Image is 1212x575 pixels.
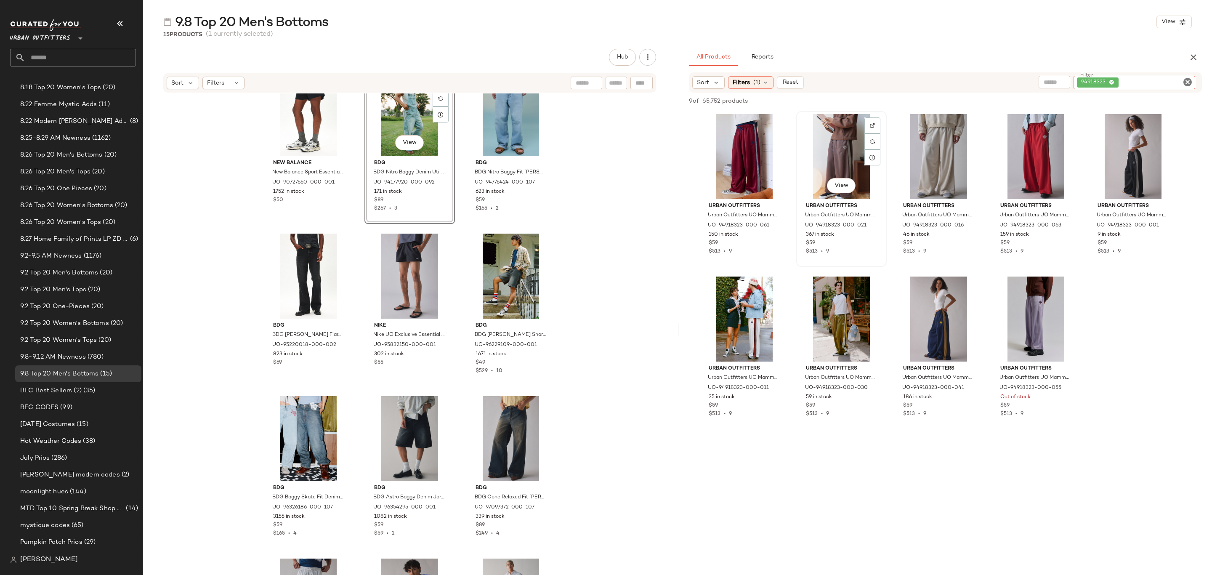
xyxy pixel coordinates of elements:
span: $89 [476,522,485,529]
span: mystique codes [20,521,70,530]
span: $165 [476,206,487,211]
img: 94918323_061_b [702,114,787,199]
span: (20) [92,184,106,194]
span: 9 [923,249,926,254]
span: $59 [1098,240,1107,247]
span: (6) [128,234,138,244]
span: 623 in stock [476,188,505,196]
span: (780) [86,352,104,362]
img: 94918323_055_b [994,277,1078,362]
span: 9.2-9.5 AM Newness [20,251,82,261]
div: Products [163,30,202,39]
span: Reports [751,54,773,61]
img: 94918323_063_b [994,114,1078,199]
span: (1 currently selected) [206,29,273,40]
span: 35 in stock [709,394,735,401]
span: $59 [273,522,282,529]
span: $513 [806,249,818,254]
span: BDG [476,322,547,330]
span: Urban Outfitters UO Mammoth Baggy Fit Track Pant in Ivory, Men's at Urban Outfitters [708,374,779,382]
span: (20) [113,201,128,210]
span: UO-95832150-000-001 [373,341,436,349]
span: 9 [729,249,732,254]
span: [PERSON_NAME] modern codes [20,470,120,480]
span: 94918323 [1081,79,1109,86]
img: svg%3e [870,123,875,128]
span: UO-94918323-000-021 [805,222,866,229]
span: 367 in stock [806,231,834,239]
span: 8.26 Top 20 Men's Bottoms [20,150,103,160]
span: UO-95220018-000-002 [272,341,336,349]
span: BEC Best Sellers (2) [20,386,82,396]
span: (14) [124,504,138,514]
button: View [395,135,424,150]
span: 1671 in stock [476,351,506,358]
span: New Balance Sport Essentials 5” Running Short in Black, Men's at Urban Outfitters [272,169,343,176]
img: 94918323_030_b [799,277,884,362]
span: BDG Astro Baggy Denim Jort in Black, Men's at Urban Outfitters [373,494,444,501]
span: UO-94918323-000-016 [902,222,964,229]
span: 9 [729,411,732,417]
span: 9 [1021,411,1023,417]
span: (20) [101,83,115,93]
span: $59 [374,531,383,536]
span: 1 [392,531,394,536]
span: Sort [697,78,709,87]
span: Urban Outfitters [806,365,877,373]
span: All Products [696,54,731,61]
span: • [1109,249,1118,254]
img: 94918323_041_b [896,277,981,362]
span: 65,752 products [702,97,748,106]
span: Filters [207,79,224,88]
span: 9.2 Top 20 Women's Bottoms [20,319,109,328]
span: Urban Outfitters UO Mammoth Baggy Fit Track Pant in Scarlet Sage/Brilliant White, Men's at Urban ... [999,212,1071,219]
span: BDG Nitro Baggy Denim Utility Overall in Sphere, Men's at Urban Outfitters [373,169,444,176]
span: $165 [273,531,285,536]
span: $59 [1000,402,1010,410]
img: 95220018_002_b [266,234,351,319]
span: Urban Outfitters UO Mammoth Baggy Fit Track Pant in Rainy Day/Tobacco Brown, Men's at Urban Outfi... [902,212,973,219]
span: UO-94918323-000-041 [902,384,964,392]
span: (20) [109,319,123,328]
span: UO-94918323-000-055 [999,384,1061,392]
span: $249 [476,531,488,536]
span: July Prios [20,453,50,463]
span: BEC CODES [20,403,58,413]
span: $69 [273,359,282,367]
span: • [487,206,496,211]
span: • [915,249,923,254]
span: • [915,411,923,417]
span: 4 [293,531,297,536]
span: 46 in stock [903,231,930,239]
button: Reset [777,76,804,89]
span: 8.22 Femme Mystic Adds [20,100,97,109]
span: 1752 in stock [273,188,304,196]
span: UO-97097372-000-107 [475,504,534,511]
span: • [720,249,729,254]
span: 150 in stock [709,231,738,239]
span: Urban Outfitters UO Mammoth Baggy Fit Track Pant in Chocolate, Men's at Urban Outfitters [805,212,876,219]
span: BDG [476,484,547,492]
span: Urban Outfitters [903,202,974,210]
span: Urban Outfitters UO Mammoth Baggy Fit Track Pant in Black, Men's at Urban Outfitters [1097,212,1168,219]
span: $59 [1000,240,1010,247]
span: Urban Outfitters UO Mammoth Baggy Fit Track Pant in Navy, Men's at Urban Outfitters [902,374,973,382]
span: UO-94918323-000-001 [1097,222,1159,229]
span: Urban Outfitters [709,365,780,373]
span: • [1012,411,1021,417]
span: Nike UO Exclusive Essential 3” Lap Short in Black, Men's at Urban Outfitters [373,331,444,339]
span: 9 [1021,249,1023,254]
span: (20) [103,150,117,160]
span: (65) [70,521,84,530]
span: 8.27 Home Family of Prints LP ZD Adds [20,234,128,244]
span: UO-94177920-000-092 [373,179,435,186]
img: svg%3e [10,556,17,563]
span: Urban Outfitters UO Mammoth Baggy Track Pant in Lilac, Men's at Urban Outfitters [999,374,1071,382]
span: $513 [709,411,720,417]
span: $59 [374,522,383,529]
span: • [818,249,826,254]
span: UO-96326186-000-107 [272,504,333,511]
span: Urban Outfitters [1098,202,1169,210]
span: UO-96229109-000-001 [475,341,537,349]
span: UO-90727660-000-001 [272,179,335,186]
